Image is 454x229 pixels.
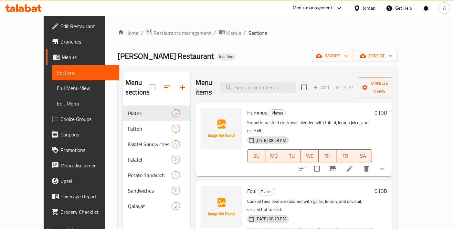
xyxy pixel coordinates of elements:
[375,108,387,117] h6: 0 JOD
[46,18,120,34] a: Edit Restaurant
[128,171,172,179] span: Potato Sandwich
[52,96,120,111] a: Edit Menu
[374,161,390,176] button: show more
[153,29,211,37] span: Restaurants management
[346,165,354,173] a: Edit menu item
[269,109,286,117] span: Plates
[248,29,267,37] span: Sections
[125,78,150,97] h2: Menu sections
[60,162,114,169] span: Menu disclaimer
[332,83,358,93] span: Select section first
[46,111,120,127] a: Choice Groups
[128,125,172,133] span: Fatteh
[172,172,179,178] span: 1
[247,108,267,117] span: Hummus
[319,149,336,162] button: TH
[336,149,354,162] button: FR
[325,161,341,176] button: Branch-specific-item
[312,50,353,62] button: import
[62,53,114,61] span: Menus
[175,80,190,95] button: Add section
[268,151,280,161] span: MO
[118,49,214,63] span: [PERSON_NAME] Restaurant
[57,100,114,107] span: Edit Menu
[378,165,386,173] svg: Show Choices
[312,84,330,91] span: Add
[118,29,397,37] nav: breadcrumb
[286,151,298,161] span: TU
[216,53,236,61] div: Inactive
[128,187,172,194] span: Sandwiches
[247,186,257,196] span: Foul
[359,161,374,176] button: delete
[172,202,180,210] div: items
[247,149,265,162] button: SU
[172,125,180,133] div: items
[310,162,324,175] span: Select to update
[46,173,120,189] a: Upsell
[172,157,179,163] span: 2
[57,84,114,92] span: Full Menu View
[60,146,114,154] span: Promotions
[195,78,212,97] h2: Menu items
[172,109,180,117] div: items
[258,188,275,195] span: Plates
[339,151,352,161] span: FR
[363,79,396,95] span: Manage items
[311,83,332,93] span: Add item
[172,140,180,148] div: items
[301,149,319,162] button: WE
[357,151,369,161] span: SA
[253,216,289,222] span: [DATE] 08:28 PM
[128,140,172,148] div: Falafel Sandwiches
[172,126,179,132] span: 1
[247,197,372,214] p: Cooked fava beans seasoned with garlic, lemon, and olive oil, served hot or cold.
[123,105,190,121] div: Plates5
[214,29,216,37] li: /
[253,137,289,144] span: [DATE] 08:28 PM
[128,202,172,210] span: Qalayat
[123,121,190,136] div: Fatteh1
[123,167,190,183] div: Potato Sandwich1
[52,65,120,80] a: Sections
[297,81,311,94] span: Select section
[46,49,120,65] a: Menus
[141,29,143,37] li: /
[226,29,241,37] span: Menus
[123,183,190,198] div: Sandwiches2
[46,127,120,142] a: Coupons
[311,83,332,93] button: Add
[354,149,372,162] button: SA
[146,81,159,94] span: Select all sections
[361,52,392,60] span: export
[295,161,310,176] button: sort-choices
[356,50,397,62] button: export
[375,186,387,195] h6: 0 JOD
[52,80,120,96] a: Full Menu View
[172,156,180,164] div: items
[321,151,334,161] span: TH
[201,108,242,149] img: Hummus
[118,29,138,37] a: Home
[220,82,296,93] input: search
[172,188,179,194] span: 2
[303,151,316,161] span: WE
[128,156,172,164] div: Falafel
[172,203,179,209] span: 3
[60,131,114,138] span: Coupons
[293,4,333,12] div: Menu-management
[46,189,120,204] a: Coverage Report
[146,29,211,37] a: Restaurants management
[247,119,372,135] p: Smooth mashed chickpeas blended with tahini, lemon juice, and olive oil.
[172,141,179,147] span: 4
[218,29,241,37] a: Menus
[60,22,114,30] span: Edit Restaurant
[250,151,263,161] span: SU
[128,109,172,117] span: Plates
[123,198,190,214] div: Qalayat3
